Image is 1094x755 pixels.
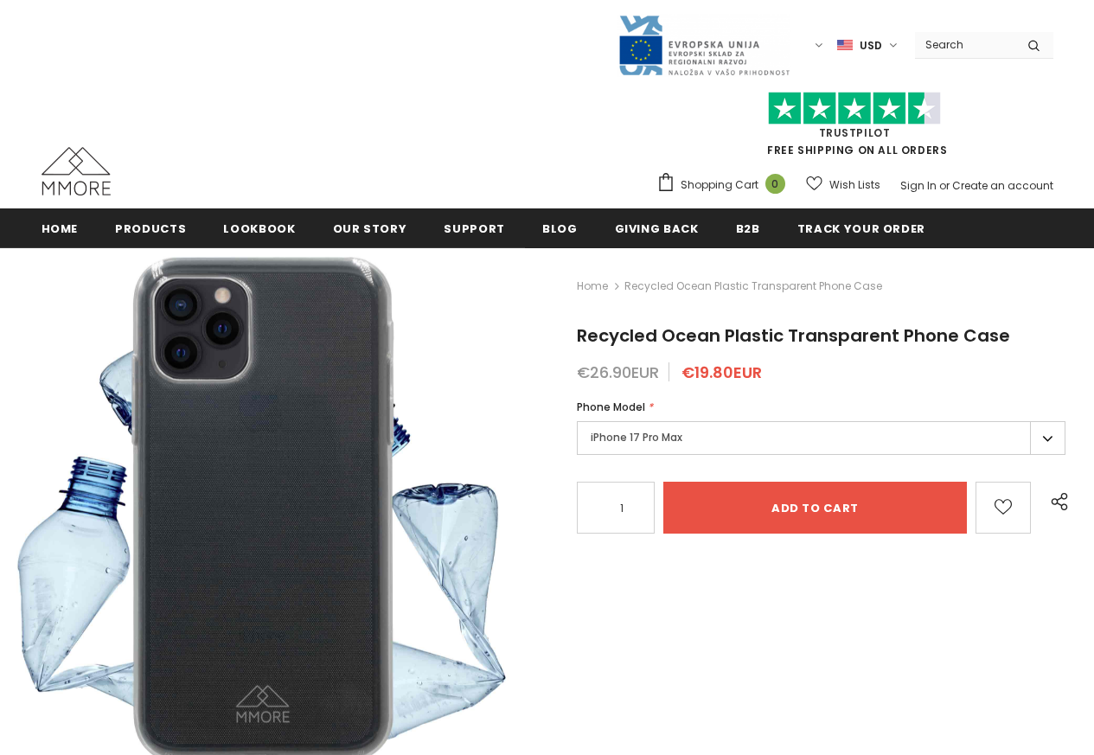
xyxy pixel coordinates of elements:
span: Phone Model [577,400,645,414]
img: USD [837,38,853,53]
span: Shopping Cart [681,176,758,194]
a: Track your order [797,208,925,247]
span: €19.80EUR [681,362,762,383]
a: B2B [736,208,760,247]
a: support [444,208,505,247]
a: Products [115,208,186,247]
span: Recycled Ocean Plastic Transparent Phone Case [624,276,882,297]
a: Giving back [615,208,699,247]
span: support [444,221,505,237]
input: Add to cart [663,482,967,534]
a: Lookbook [223,208,295,247]
span: €26.90EUR [577,362,659,383]
a: Home [577,276,608,297]
span: Blog [542,221,578,237]
a: Wish Lists [806,170,880,200]
img: MMORE Cases [42,147,111,195]
a: Sign In [900,178,937,193]
input: Search Site [915,32,1014,57]
span: Our Story [333,221,407,237]
a: Home [42,208,79,247]
span: Wish Lists [829,176,880,194]
a: Blog [542,208,578,247]
span: FREE SHIPPING ON ALL ORDERS [656,99,1053,157]
span: B2B [736,221,760,237]
span: Recycled Ocean Plastic Transparent Phone Case [577,323,1010,348]
label: iPhone 17 Pro Max [577,421,1065,455]
a: Our Story [333,208,407,247]
img: Trust Pilot Stars [768,92,941,125]
a: Shopping Cart 0 [656,172,794,198]
span: or [939,178,950,193]
img: Javni Razpis [617,14,790,77]
a: Javni Razpis [617,37,790,52]
span: Giving back [615,221,699,237]
span: Lookbook [223,221,295,237]
a: Create an account [952,178,1053,193]
span: Home [42,221,79,237]
span: Products [115,221,186,237]
a: Trustpilot [819,125,891,140]
span: 0 [765,174,785,194]
span: USD [860,37,882,54]
span: Track your order [797,221,925,237]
